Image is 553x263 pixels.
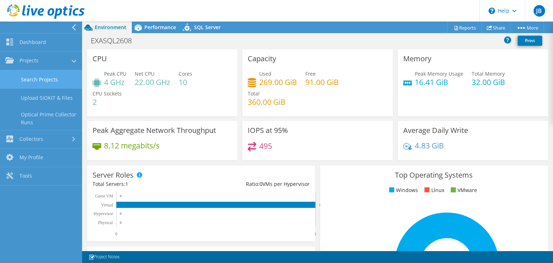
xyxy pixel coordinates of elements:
h4: 16.41 GiB [415,78,463,86]
h1: EXASQL2608 [87,37,143,45]
text: Guest VM [95,193,113,199]
span: Free [305,70,316,77]
span: CPU Sockets [93,90,122,97]
h4: 269.00 GiB [259,78,297,86]
text: Virtual [101,202,113,208]
h3: Average Daily Write [403,126,468,134]
text: Hypervisor [94,211,113,216]
span: Used [259,70,271,77]
h3: Capacity [248,55,276,63]
h3: Peak Aggregate Network Throughput [93,126,216,134]
li: Linux [423,186,444,194]
text: 0 [115,231,117,236]
div: Ratio: VMs per Hypervisor [201,180,309,188]
span: 1 [125,180,128,187]
span: Performance [144,24,176,31]
a: More [511,22,544,33]
a: Print [518,36,542,46]
a: Share [481,22,511,33]
span: Net CPU [135,70,154,77]
h3: CPU [93,55,107,63]
span: Environment [95,24,126,31]
span: SQL Server [194,24,221,31]
text: 0 [120,194,122,198]
text: 0 [120,212,122,215]
span: 0 [260,180,262,187]
li: Windows [387,186,418,194]
span: Total [248,90,260,97]
text: 1 [314,231,316,236]
h4: 91.00 GiB [305,78,339,86]
h3: IOPS at 95% [248,126,288,134]
span: Peak CPU [104,70,126,77]
span: JB [534,5,545,17]
h4: 2 [93,98,122,106]
h3: Server Roles [93,171,134,179]
h4: 32.00 GiB [472,78,505,86]
h3: Memory [403,55,431,63]
h4: 8.12 megabits/s [104,142,159,150]
h4: 4.83 GiB [415,142,444,150]
h4: 360.00 GiB [248,98,286,106]
h4: 10 [179,78,192,86]
div: Total Servers: [93,180,201,188]
a: Reports [447,22,482,33]
span: Peak Memory Usage [415,70,463,77]
text: Physical [98,220,113,225]
h4: 495 [259,142,272,150]
a: Project Notes [84,253,125,262]
h3: Top Operating Systems [325,171,543,179]
li: VMware [449,186,477,194]
text: 0 [120,221,122,224]
span: Cores [179,70,192,77]
svg: \n [489,8,495,14]
h4: 4 GHz [104,78,126,86]
span: Total Memory [472,70,505,77]
h4: 22.00 GHz [135,78,170,86]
